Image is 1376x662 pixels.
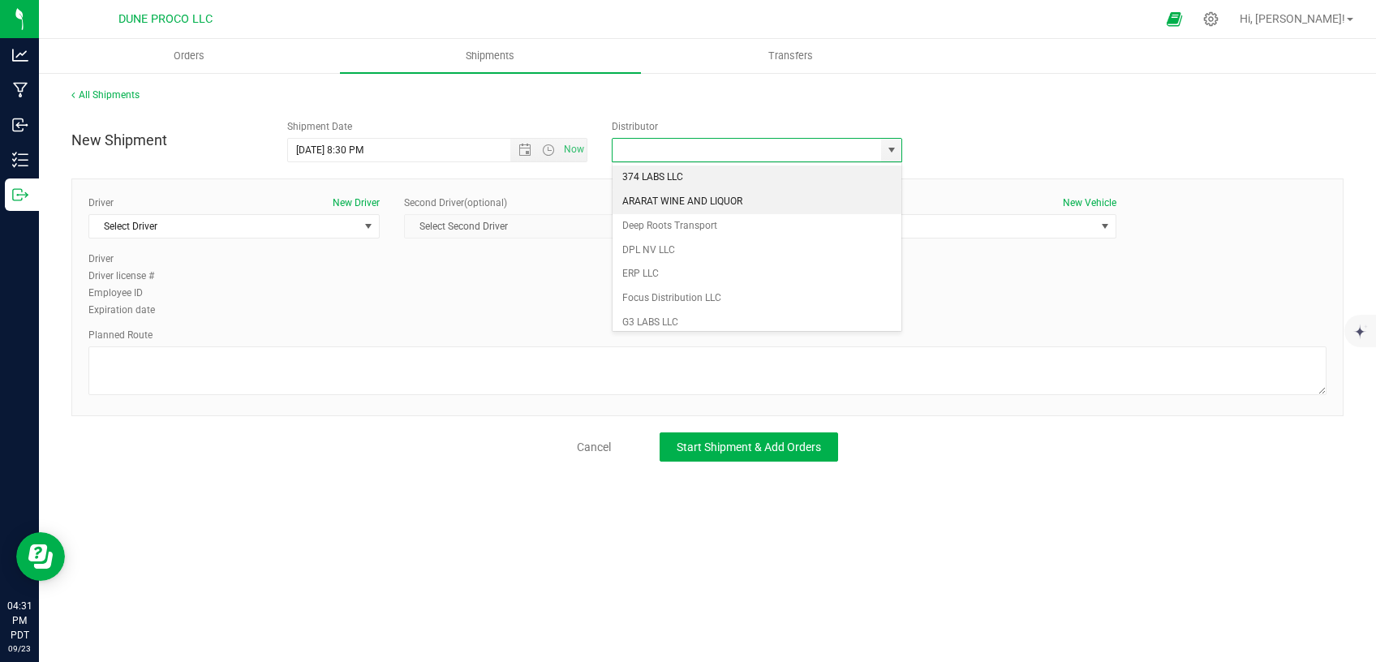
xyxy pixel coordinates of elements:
a: Transfers [641,39,942,73]
button: New Vehicle [1063,196,1116,210]
span: Open Ecommerce Menu [1156,3,1193,35]
label: Shipment Date [287,119,352,134]
li: ARARAT WINE AND LIQUOR [613,190,901,214]
label: Distributor [612,119,658,134]
a: Cancel [577,439,611,455]
a: All Shipments [71,89,140,101]
inline-svg: Inbound [12,117,28,133]
span: Open the time view [535,144,562,157]
a: Orders [39,39,340,73]
label: Expiration date [88,303,170,317]
span: Orders [152,49,226,63]
span: Transfers [746,49,835,63]
li: ERP LLC [613,262,901,286]
a: Shipments [340,39,641,73]
span: Select Driver [89,215,359,238]
li: G3 LABS LLC [613,311,901,335]
li: DPL NV LLC [613,239,901,263]
label: Driver [88,196,114,210]
span: Set Current date [560,138,587,161]
li: Focus Distribution LLC [613,286,901,311]
label: Employee ID [88,286,170,300]
span: Planned Route [88,329,153,341]
div: Manage settings [1201,11,1221,27]
span: Open the date view [511,144,539,157]
inline-svg: Analytics [12,47,28,63]
p: 04:31 PM PDT [7,599,32,643]
li: 374 LABS LLC [613,165,901,190]
span: Shipments [444,49,536,63]
inline-svg: Manufacturing [12,82,28,98]
h4: New Shipment [71,132,263,148]
p: 09/23 [7,643,32,655]
label: Second Driver [404,196,507,210]
label: Driver license # [88,269,170,283]
span: DUNE PROCO LLC [118,12,213,26]
span: select [881,139,901,161]
iframe: Resource center [16,532,65,581]
button: Start Shipment & Add Orders [660,432,838,462]
inline-svg: Inventory [12,152,28,168]
inline-svg: Outbound [12,187,28,203]
span: select [1095,215,1116,238]
button: New Driver [333,196,380,210]
span: Select Vehicle [826,215,1095,238]
span: Hi, [PERSON_NAME]! [1240,12,1345,25]
span: (optional) [464,197,507,208]
li: Deep Roots Transport [613,214,901,239]
label: Driver [88,251,170,266]
span: select [359,215,379,238]
input: Select [613,139,873,161]
span: Start Shipment & Add Orders [677,441,821,454]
